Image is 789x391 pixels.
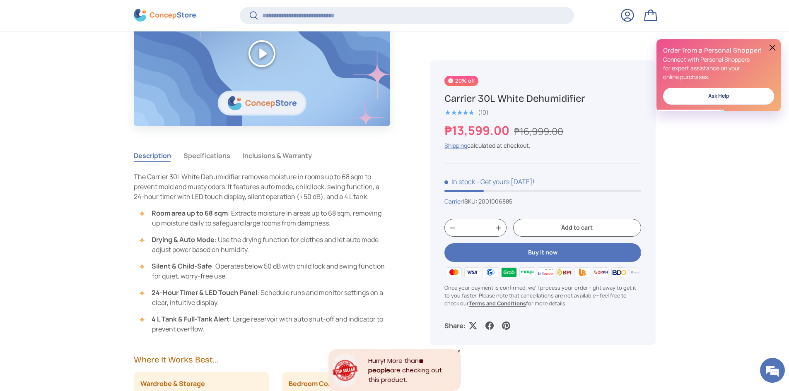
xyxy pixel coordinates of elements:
img: visa [463,266,481,278]
div: (10) [478,109,489,115]
li: : Large reservoir with auto shut-off and indicator to prevent overflow. [142,314,391,334]
button: Inclusions & Warranty [243,146,312,165]
h1: Carrier 30L White Dehumidifier [444,92,641,105]
li: : Extracts moisture in areas up to 68 sqm, removing up moisture daily to safeguard large rooms fr... [142,208,391,228]
a: Shipping [444,142,467,149]
img: qrph [591,266,610,278]
img: maya [518,266,536,278]
a: Ask Help [663,88,774,105]
h2: Order from a Personal Shopper! [663,46,774,55]
strong: Wardrobe & Storage [140,379,205,389]
h2: Where It Works Best... [134,354,391,365]
strong: Drying & Auto Mode [152,235,215,244]
p: Share: [444,321,466,331]
li: : Use the drying function for clothes and let auto mode adjust power based on humidity. [142,235,391,254]
div: 5.0 out of 5.0 stars [444,109,474,116]
span: The Carrier 30L White Dehumidifier removes moisture in rooms up to 68 sqm to prevent mold and mus... [134,172,379,201]
div: Close [457,349,461,353]
button: Description [134,146,171,165]
span: 2001006885 [478,197,512,205]
li: : Schedule runs and monitor settings on a clear, intuitive display. [142,288,391,307]
strong: Silent & Child-Safe [152,261,212,271]
a: 5.0 out of 5.0 stars (10) [444,107,489,116]
strong: Bedroom Comfort [289,379,346,389]
span: ★★★★★ [444,108,474,117]
img: metrobank [628,266,647,278]
button: Specifications [183,146,230,165]
strong: ₱13,599.00 [444,122,512,139]
p: - Get yours [DATE]! [476,177,535,186]
a: Terms and Conditions [469,300,526,307]
img: gcash [481,266,499,278]
img: grabpay [499,266,518,278]
p: Once your payment is confirmed, we'll process your order right away to get it to you faster. Plea... [444,284,641,308]
img: bpi [555,266,573,278]
span: | [463,197,512,205]
li: : Operates below 50 dB with child lock and swing function for quiet, worry-free use. [142,261,391,281]
span: In stock [444,177,475,186]
img: ubp [573,266,591,278]
span: 20% off [444,76,478,86]
button: Buy it now [444,243,641,262]
strong: Room area up to 68 sqm [152,209,228,218]
strong: 24-Hour Timer & LED Touch Panel [152,288,257,297]
div: calculated at checkout. [444,141,641,150]
img: master [444,266,463,278]
s: ₱16,999.00 [514,125,563,138]
img: ConcepStore [134,9,196,22]
img: billease [536,266,555,278]
strong: 4 L Tank & Full-Tank Alert [152,314,229,324]
span: SKU: [464,197,477,205]
a: Carrier [444,197,463,205]
button: Add to cart [513,219,641,237]
img: bdo [610,266,628,278]
p: Connect with Personal Shoppers for expert assistance on your online purchases. [663,55,774,81]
